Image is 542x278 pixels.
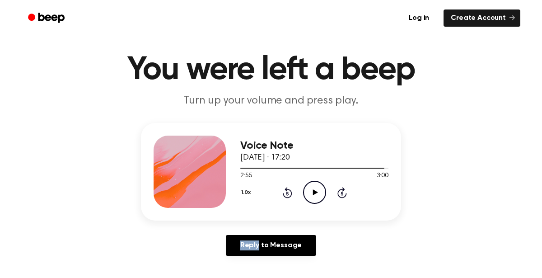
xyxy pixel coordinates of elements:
[40,54,502,86] h1: You were left a beep
[240,154,290,162] span: [DATE] · 17:20
[226,235,316,256] a: Reply to Message
[240,171,252,181] span: 2:55
[98,94,444,108] p: Turn up your volume and press play.
[240,140,388,152] h3: Voice Note
[22,9,73,27] a: Beep
[444,9,520,27] a: Create Account
[240,185,254,200] button: 1.0x
[377,171,388,181] span: 3:00
[400,8,438,28] a: Log in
